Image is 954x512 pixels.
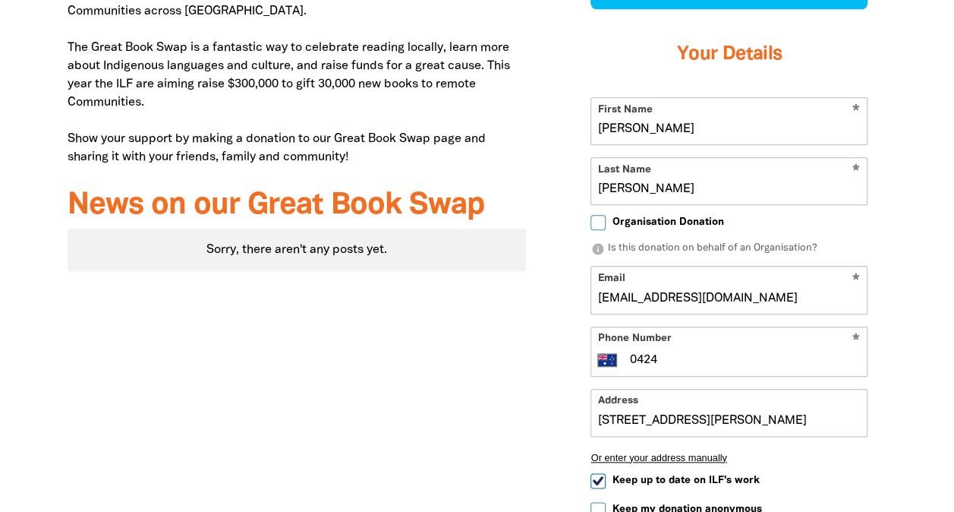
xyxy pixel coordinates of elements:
[68,229,527,271] div: Sorry, there aren't any posts yet.
[590,452,867,463] button: Or enter your address manually
[612,473,759,488] span: Keep up to date on ILF's work
[590,473,606,488] input: Keep up to date on ILF's work
[590,24,867,85] h3: Your Details
[612,215,723,229] span: Organisation Donation
[590,215,606,230] input: Organisation Donation
[590,242,867,257] p: Is this donation on behalf of an Organisation?
[852,333,860,348] i: Required
[68,229,527,271] div: Paginated content
[68,189,527,223] h3: News on our Great Book Swap
[590,242,604,256] i: info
